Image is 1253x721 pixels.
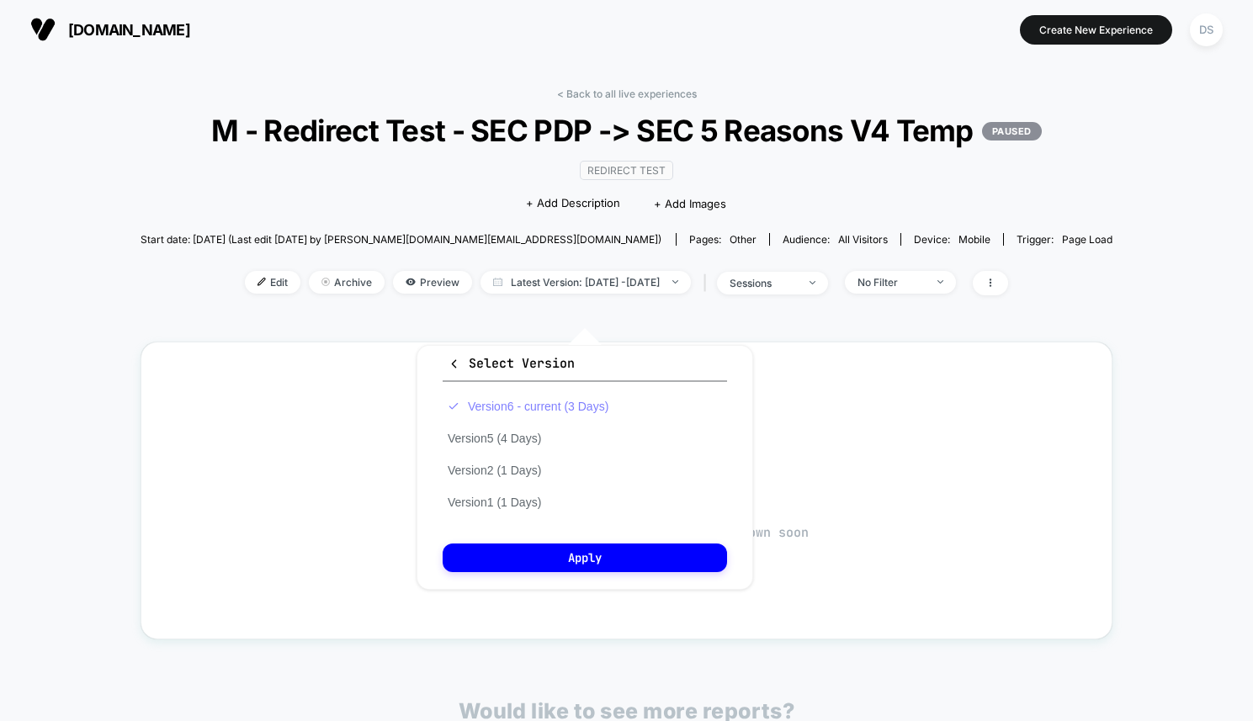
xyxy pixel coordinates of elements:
[25,16,195,43] button: [DOMAIN_NAME]
[982,122,1042,140] p: PAUSED
[443,495,546,510] button: Version1 (1 Days)
[258,278,266,286] img: edit
[1190,13,1223,46] div: DS
[480,271,691,294] span: Latest Version: [DATE] - [DATE]
[1017,233,1112,246] div: Trigger:
[443,463,546,478] button: Version2 (1 Days)
[900,233,1003,246] span: Device:
[672,280,678,284] img: end
[857,276,925,289] div: No Filter
[443,399,613,414] button: Version6 - current (3 Days)
[810,281,815,284] img: end
[245,271,300,294] span: Edit
[526,195,620,212] span: + Add Description
[730,233,757,246] span: other
[557,87,697,100] a: < Back to all live experiences
[783,233,888,246] div: Audience:
[958,233,990,246] span: mobile
[838,233,888,246] span: All Visitors
[443,431,546,446] button: Version5 (4 Days)
[654,197,726,210] span: + Add Images
[309,271,385,294] span: Archive
[730,277,797,289] div: sessions
[493,278,502,286] img: calendar
[68,21,190,39] span: [DOMAIN_NAME]
[937,280,943,284] img: end
[443,543,727,572] button: Apply
[1185,13,1228,47] button: DS
[171,498,1083,542] span: Waiting for data…
[699,271,717,295] span: |
[1020,15,1172,45] button: Create New Experience
[689,233,757,246] div: Pages:
[448,355,575,372] span: Select Version
[1062,233,1112,246] span: Page Load
[580,161,673,180] span: Redirect Test
[30,17,56,42] img: Visually logo
[189,113,1065,148] span: M - Redirect Test - SEC PDP -> SEC 5 Reasons V4 Temp
[321,278,330,286] img: end
[393,271,472,294] span: Preview
[443,354,727,382] button: Select Version
[141,233,661,246] span: Start date: [DATE] (Last edit [DATE] by [PERSON_NAME][DOMAIN_NAME][EMAIL_ADDRESS][DOMAIN_NAME])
